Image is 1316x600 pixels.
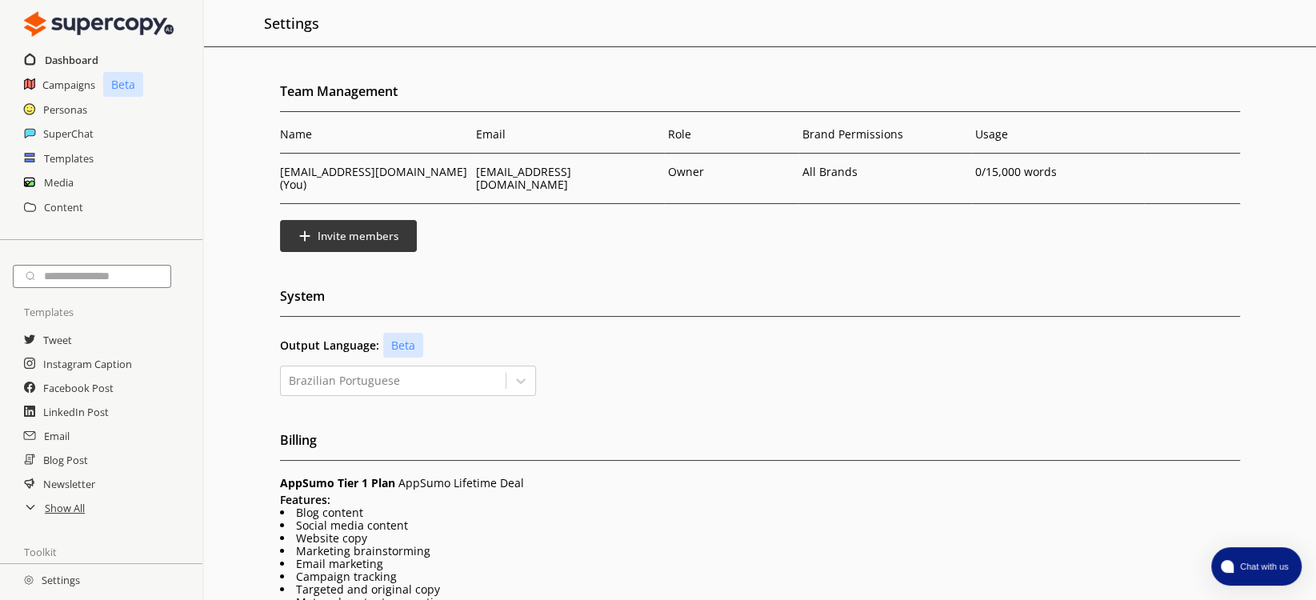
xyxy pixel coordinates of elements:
li: Blog content [280,506,1240,519]
span: Chat with us [1234,560,1292,573]
a: Blog Post [43,448,88,472]
h2: Team Management [280,79,1240,112]
h2: Settings [264,8,319,38]
li: Targeted and original copy [280,583,1240,596]
a: Newsletter [43,472,95,496]
img: Close [24,575,34,585]
li: Campaign tracking [280,570,1240,583]
p: [EMAIL_ADDRESS][DOMAIN_NAME] (You) [280,166,468,191]
li: Email marketing [280,558,1240,570]
a: Dashboard [45,48,98,72]
b: Features: [280,492,330,507]
a: Email [44,424,70,448]
a: SuperChat [43,122,94,146]
span: AppSumo Tier 1 Plan [280,475,395,490]
li: Social media content [280,519,1240,532]
a: Tweet [43,328,72,352]
a: Instagram Caption [43,352,132,376]
p: Beta [103,72,143,97]
a: Campaigns [42,73,95,97]
button: Invite members [280,220,417,252]
b: Invite members [318,229,398,243]
li: Marketing brainstorming [280,545,1240,558]
p: AppSumo Lifetime Deal [280,477,1240,490]
p: [EMAIL_ADDRESS][DOMAIN_NAME] [476,166,660,191]
li: Website copy [280,532,1240,545]
a: Personas [43,98,87,122]
a: Content [44,195,83,219]
p: 0 /15,000 words [975,166,1140,178]
a: Show All [45,496,85,520]
a: Templates [44,146,94,170]
button: atlas-launcher [1211,547,1302,586]
p: Beta [383,333,423,358]
p: Name [280,128,468,141]
a: Facebook Post [43,376,114,400]
p: All Brands [802,166,862,178]
a: Media [44,170,74,194]
p: Email [476,128,660,141]
h2: System [280,284,1240,317]
img: Close [24,8,174,40]
a: LinkedIn Post [43,400,109,424]
p: Role [668,128,794,141]
p: Brand Permissions [802,128,967,141]
h2: Billing [280,428,1240,461]
p: Owner [668,166,704,178]
p: Usage [975,128,1140,141]
b: Output Language: [280,339,379,352]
